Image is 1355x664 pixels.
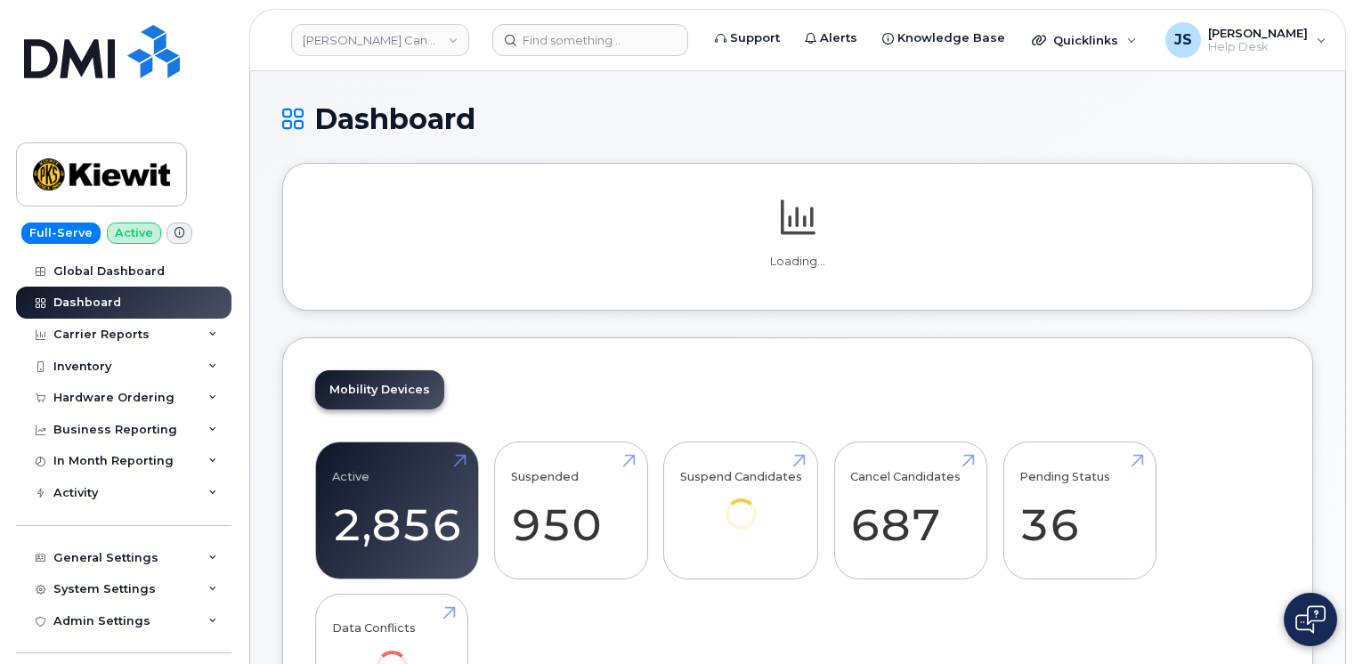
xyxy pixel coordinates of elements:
a: Suspended 950 [511,452,631,570]
a: Cancel Candidates 687 [850,452,970,570]
p: Loading... [315,254,1280,270]
a: Active 2,856 [332,452,462,570]
a: Pending Status 36 [1019,452,1140,570]
a: Mobility Devices [315,370,444,409]
a: Suspend Candidates [680,452,802,555]
img: Open chat [1295,605,1326,634]
h1: Dashboard [282,103,1313,134]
